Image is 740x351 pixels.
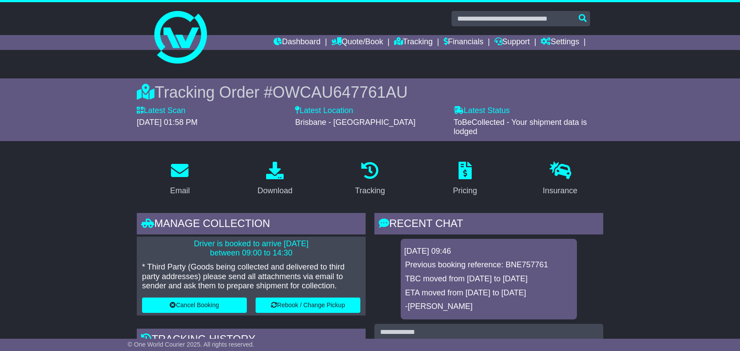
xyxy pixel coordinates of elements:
[274,35,320,50] a: Dashboard
[541,35,579,50] a: Settings
[447,159,483,200] a: Pricing
[252,159,298,200] a: Download
[164,159,196,200] a: Email
[444,35,484,50] a: Financials
[349,159,391,200] a: Tracking
[543,185,577,197] div: Insurance
[295,106,353,116] label: Latest Location
[128,341,254,348] span: © One World Courier 2025. All rights reserved.
[405,302,573,312] p: -[PERSON_NAME]
[405,288,573,298] p: ETA moved from [DATE] to [DATE]
[273,83,408,101] span: OWCAU647761AU
[142,239,360,258] p: Driver is booked to arrive [DATE] between 09:00 to 14:30
[331,35,383,50] a: Quote/Book
[405,274,573,284] p: TBC moved from [DATE] to [DATE]
[454,106,510,116] label: Latest Status
[295,118,415,127] span: Brisbane - [GEOGRAPHIC_DATA]
[454,118,587,136] span: ToBeCollected - Your shipment data is lodged
[170,185,190,197] div: Email
[394,35,433,50] a: Tracking
[495,35,530,50] a: Support
[137,83,603,102] div: Tracking Order #
[355,185,385,197] div: Tracking
[257,185,292,197] div: Download
[404,247,573,256] div: [DATE] 09:46
[137,118,198,127] span: [DATE] 01:58 PM
[142,262,360,291] p: * Third Party (Goods being collected and delivered to third party addresses) please send all atta...
[537,159,583,200] a: Insurance
[137,213,366,237] div: Manage collection
[453,185,477,197] div: Pricing
[405,260,573,270] p: Previous booking reference: BNE757761
[374,213,603,237] div: RECENT CHAT
[137,106,185,116] label: Latest Scan
[256,298,360,313] button: Rebook / Change Pickup
[142,298,247,313] button: Cancel Booking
